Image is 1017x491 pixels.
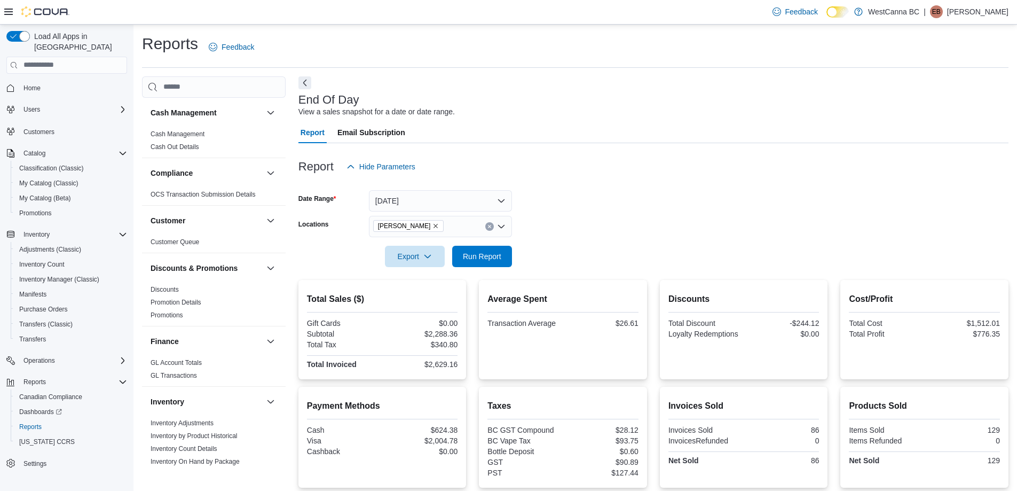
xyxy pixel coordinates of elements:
span: Home [19,81,127,95]
a: Inventory On Hand by Package [151,458,240,465]
h3: Cash Management [151,107,217,118]
div: Cashback [307,447,380,456]
h2: Products Sold [849,400,1000,412]
span: Report [301,122,325,143]
button: Users [19,103,44,116]
span: Customers [23,128,54,136]
div: Discounts & Promotions [142,283,286,326]
a: Transfers (Classic) [15,318,77,331]
button: My Catalog (Beta) [11,191,131,206]
span: Reports [19,376,127,388]
button: Canadian Compliance [11,389,131,404]
div: 129 [927,456,1000,465]
button: Next [298,76,311,89]
h2: Average Spent [487,293,638,306]
span: Promotions [19,209,52,217]
h3: Finance [151,336,179,347]
button: Cash Management [264,106,277,119]
span: Users [19,103,127,116]
span: OCS Transaction Submission Details [151,190,256,199]
span: Customer Queue [151,238,199,246]
span: Promotions [151,311,183,319]
button: Finance [264,335,277,348]
h2: Invoices Sold [668,400,819,412]
button: [DATE] [369,190,512,212]
span: Adjustments (Classic) [19,245,81,254]
span: Reports [23,378,46,386]
h3: End Of Day [298,93,359,106]
span: Classification (Classic) [15,162,127,175]
span: Reports [19,423,42,431]
div: $90.89 [565,458,638,466]
span: Cash Out Details [151,143,199,151]
button: Manifests [11,287,131,302]
a: Cash Management [151,130,204,138]
h1: Reports [142,33,198,54]
button: Operations [19,354,59,367]
button: Run Report [452,246,512,267]
span: Inventory Count [19,260,65,269]
span: My Catalog (Classic) [15,177,127,190]
div: BC Vape Tax [487,437,561,445]
div: -$244.12 [746,319,819,328]
span: Hide Parameters [359,161,415,172]
button: Reports [11,419,131,434]
button: Adjustments (Classic) [11,242,131,257]
span: Inventory Count [15,258,127,271]
button: Catalog [19,147,50,160]
span: Discounts [151,285,179,294]
div: Customer [142,236,286,253]
span: Dashboards [19,408,62,416]
span: EB [932,5,941,18]
span: Settings [23,459,46,468]
button: Transfers [11,332,131,347]
div: InvoicesRefunded [668,437,742,445]
a: Feedback [768,1,822,22]
span: Operations [23,356,55,365]
div: GST [487,458,561,466]
span: Inventory Count Details [151,445,217,453]
button: Inventory [264,395,277,408]
button: Discounts & Promotions [264,262,277,275]
h3: Inventory [151,396,184,407]
div: 0 [746,437,819,445]
span: Run Report [463,251,501,262]
div: View a sales snapshot for a date or date range. [298,106,455,118]
a: Promotions [15,207,56,220]
a: GL Account Totals [151,359,202,367]
h3: Compliance [151,168,193,178]
div: Compliance [142,188,286,205]
h3: Report [298,160,334,173]
strong: Total Invoiced [307,360,357,369]
a: Inventory Count [15,258,69,271]
span: My Catalog (Classic) [19,179,78,188]
div: $93.75 [565,437,638,445]
span: Home [23,84,41,92]
input: Dark Mode [826,6,849,18]
div: $340.80 [384,340,458,349]
button: Hide Parameters [342,156,420,177]
span: Canadian Compliance [19,393,82,401]
strong: Net Sold [849,456,879,465]
div: $0.60 [565,447,638,456]
button: My Catalog (Classic) [11,176,131,191]
div: $0.00 [746,330,819,338]
span: Classification (Classic) [19,164,84,173]
a: Transfers [15,333,50,346]
span: Users [23,105,40,114]
span: [PERSON_NAME] [378,221,431,231]
div: $0.00 [384,447,458,456]
span: Inventory Manager (Classic) [19,275,99,284]
a: Discounts [151,286,179,293]
span: Transfers [19,335,46,344]
h2: Total Sales ($) [307,293,458,306]
div: 129 [927,426,1000,434]
span: Manifests [19,290,46,299]
button: Export [385,246,445,267]
a: Home [19,82,45,95]
h2: Cost/Profit [849,293,1000,306]
button: Finance [151,336,262,347]
div: Total Tax [307,340,380,349]
label: Locations [298,220,329,229]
